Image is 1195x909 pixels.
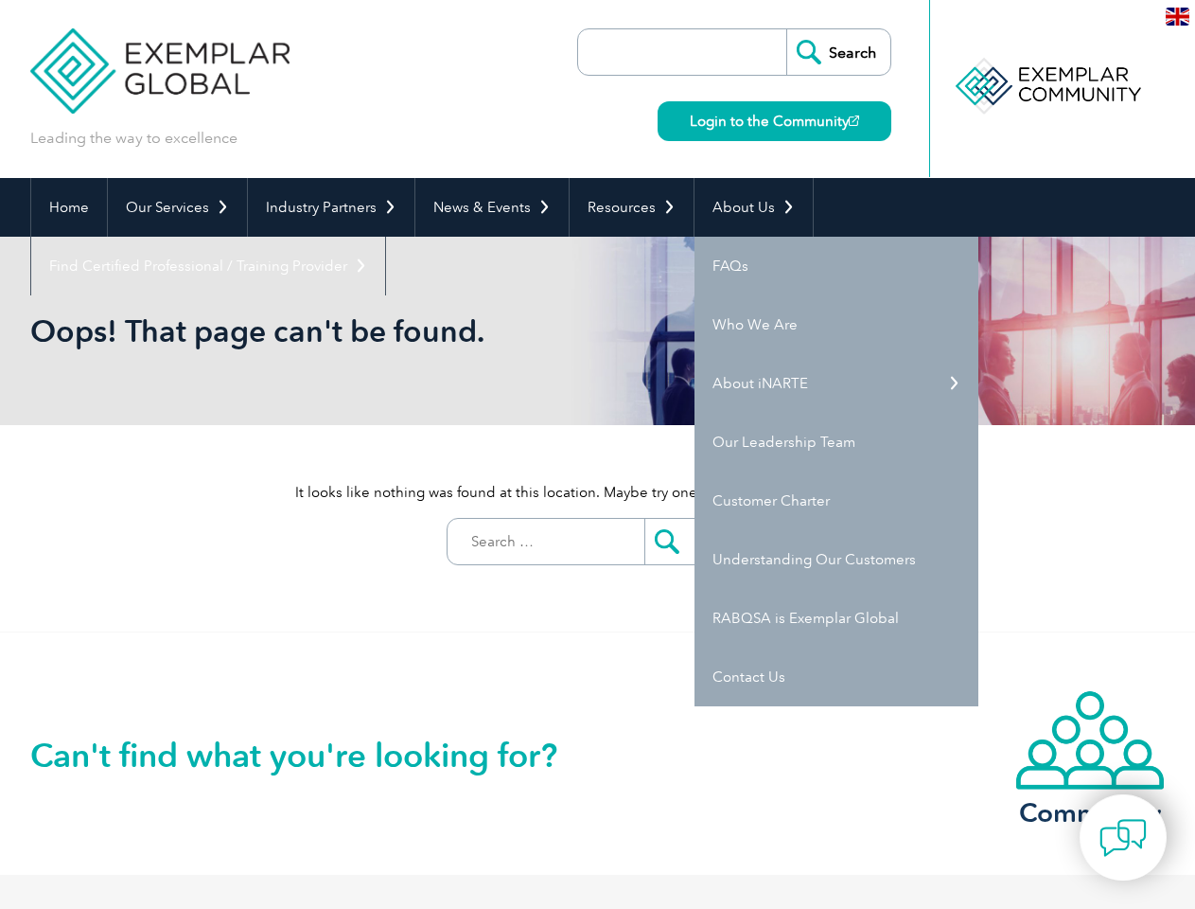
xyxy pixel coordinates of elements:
a: Login to the Community [658,101,891,141]
a: Find Certified Professional / Training Provider [31,237,385,295]
input: Submit [644,519,748,564]
a: Community [1014,689,1166,825]
a: About iNARTE [694,354,978,413]
h3: Community [1014,801,1166,825]
h2: Can't find what you're looking for? [30,740,598,771]
img: contact-chat.png [1099,814,1147,862]
a: FAQs [694,237,978,295]
img: en [1166,8,1189,26]
a: Contact Us [694,648,978,706]
a: Our Leadership Team [694,413,978,472]
a: Who We Are [694,295,978,354]
img: open_square.png [849,116,859,126]
p: It looks like nothing was found at this location. Maybe try one of the links below or a search? [30,482,1166,503]
p: Leading the way to excellence [30,128,237,149]
a: Understanding Our Customers [694,530,978,589]
a: Customer Charter [694,472,978,530]
a: Resources [570,178,694,237]
a: About Us [694,178,813,237]
a: Home [31,178,107,237]
img: icon-community.webp [1014,689,1166,792]
input: Search [786,29,890,75]
a: Industry Partners [248,178,414,237]
a: News & Events [415,178,569,237]
a: RABQSA is Exemplar Global [694,589,978,648]
a: Our Services [108,178,247,237]
h1: Oops! That page can't be found. [30,312,757,349]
